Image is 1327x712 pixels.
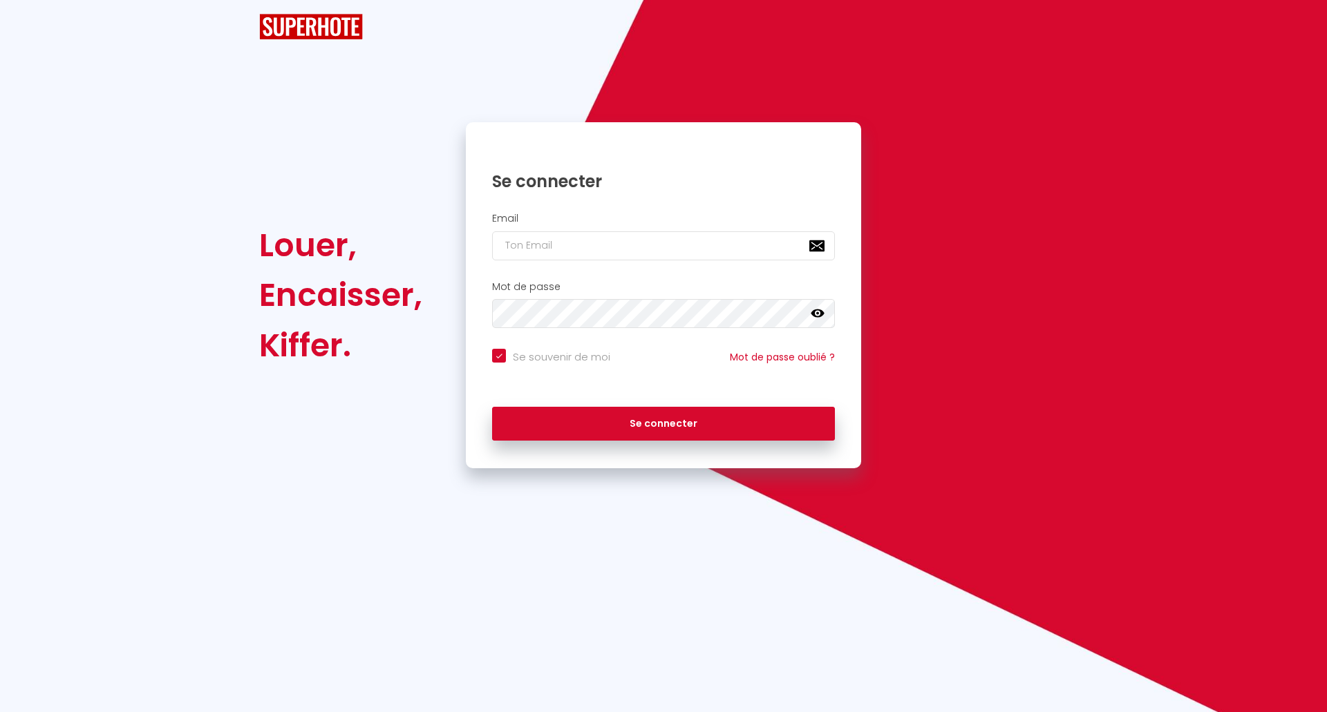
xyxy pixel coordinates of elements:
input: Ton Email [492,231,835,260]
a: Mot de passe oublié ? [730,350,835,364]
h1: Se connecter [492,171,835,192]
div: Louer, [259,220,422,270]
h2: Mot de passe [492,281,835,293]
div: Kiffer. [259,320,422,370]
button: Se connecter [492,407,835,441]
h2: Email [492,213,835,224]
div: Encaisser, [259,270,422,320]
img: SuperHote logo [259,14,363,39]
